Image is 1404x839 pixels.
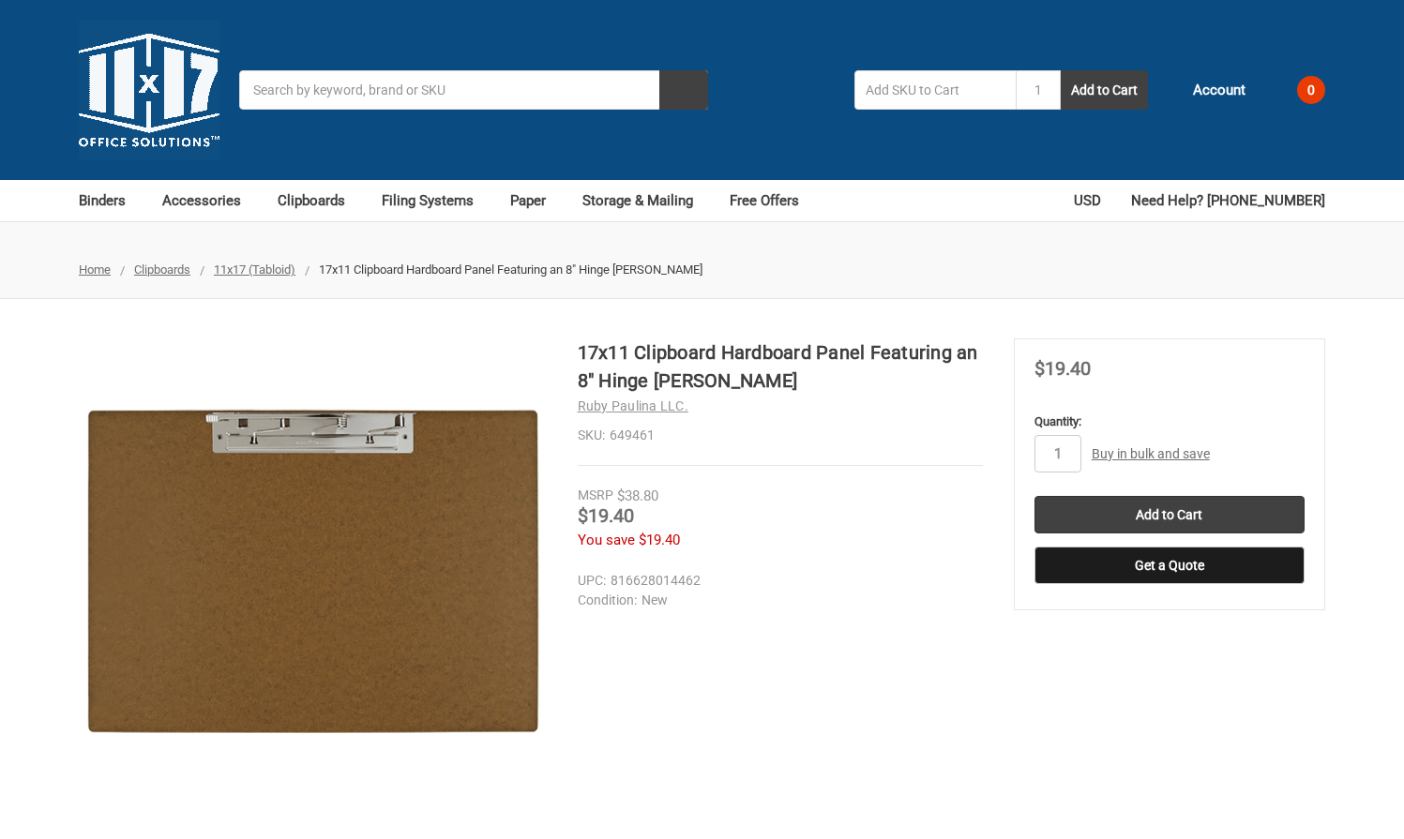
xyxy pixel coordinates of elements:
[578,591,637,610] dt: Condition:
[1193,80,1245,101] span: Account
[134,262,190,277] a: Clipboards
[639,532,680,548] span: $19.40
[578,504,634,527] span: $19.40
[578,591,974,610] dd: New
[854,70,1016,110] input: Add SKU to Cart
[319,262,702,277] span: 17x11 Clipboard Hardboard Panel Featuring an 8" Hinge [PERSON_NAME]
[79,262,111,277] a: Home
[1092,446,1210,461] a: Buy in bulk and save
[79,338,547,806] img: 17x11 Clipboard Hardboard Panel Featuring an 8" Hinge Clip Brown
[1168,66,1245,114] a: Account
[79,180,143,221] a: Binders
[214,262,295,277] a: 11x17 (Tabloid)
[1297,76,1325,104] span: 0
[578,398,688,413] a: Ruby Paulina LLC.
[1034,357,1091,380] span: $19.40
[617,487,658,504] span: $38.80
[239,70,708,110] input: Search by keyword, brand or SKU
[730,180,799,221] a: Free Offers
[1131,180,1325,221] a: Need Help? [PHONE_NUMBER]
[1034,496,1305,533] input: Add to Cart
[582,180,710,221] a: Storage & Mailing
[1074,180,1111,221] a: USD
[578,532,635,548] span: You save
[79,20,219,160] img: 11x17.com
[510,180,563,221] a: Paper
[1034,412,1305,431] label: Quantity:
[278,180,362,221] a: Clipboards
[382,180,491,221] a: Filing Systems
[1061,70,1148,110] button: Add to Cart
[578,426,605,445] dt: SKU:
[1034,547,1305,584] button: Get a Quote
[1265,66,1325,114] a: 0
[578,571,606,591] dt: UPC:
[578,486,613,505] div: MSRP
[578,571,974,591] dd: 816628014462
[578,338,983,395] h1: 17x11 Clipboard Hardboard Panel Featuring an 8" Hinge [PERSON_NAME]
[162,180,258,221] a: Accessories
[578,426,983,445] dd: 649461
